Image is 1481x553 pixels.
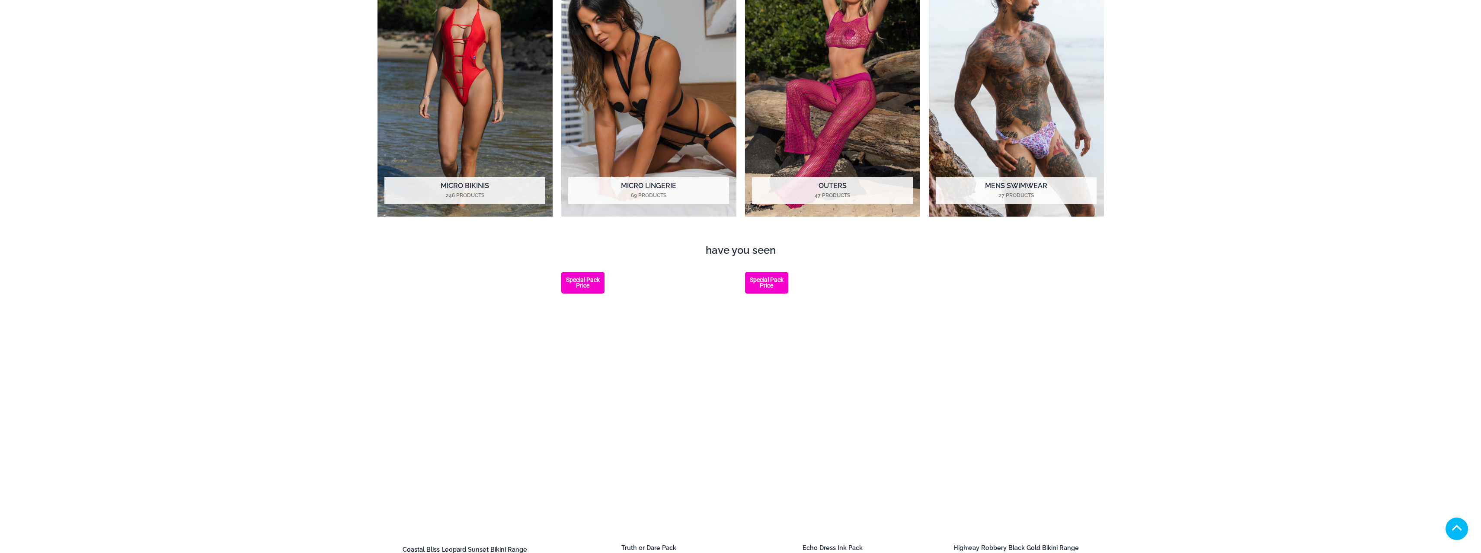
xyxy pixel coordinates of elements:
[745,277,788,288] b: Special Pack Price
[745,544,920,552] h2: Echo Dress Ink Pack
[568,192,729,199] mark: 69 Products
[929,272,1104,535] img: Highway Robbery Black Gold 359 Clip Top 439 Clip Bottom 01v2
[377,272,553,537] img: Coastal Bliss Leopard Sunset 3171 Tri Top 4371 Thong Bikini 06
[929,272,1104,535] a: Highway Robbery Black Gold 359 Clip Top 439 Clip Bottom 01v2Highway Robbery Black Gold 359 Clip T...
[752,177,913,204] h2: Outers
[561,272,736,535] a: Truth or Dare Black 1905 Bodysuit 611 Micro 07 Truth or Dare Black 1905 Bodysuit 611 Micro 06Trut...
[745,272,920,535] img: Echo Ink 5671 Dress 682 Thong 07
[936,177,1097,204] h2: Mens Swimwear
[561,272,736,535] img: Truth or Dare Black 1905 Bodysuit 611 Micro 06
[377,244,1104,257] h4: have you seen
[561,277,605,288] b: Special Pack Price
[384,177,546,204] h2: Micro Bikinis
[936,192,1097,199] mark: 27 Products
[568,177,729,204] h2: Micro Lingerie
[377,272,553,537] a: Coastal Bliss Leopard Sunset 3171 Tri Top 4371 Thong Bikini 06Coastal Bliss Leopard Sunset 3171 T...
[745,272,920,535] a: Echo Ink 5671 Dress 682 Thong 07 Echo Ink 5671 Dress 682 Thong 08Echo Ink 5671 Dress 682 Thong 08
[384,192,546,199] mark: 246 Products
[561,544,736,552] h2: Truth or Dare Pack
[752,192,913,199] mark: 47 Products
[929,544,1104,552] h2: Highway Robbery Black Gold Bikini Range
